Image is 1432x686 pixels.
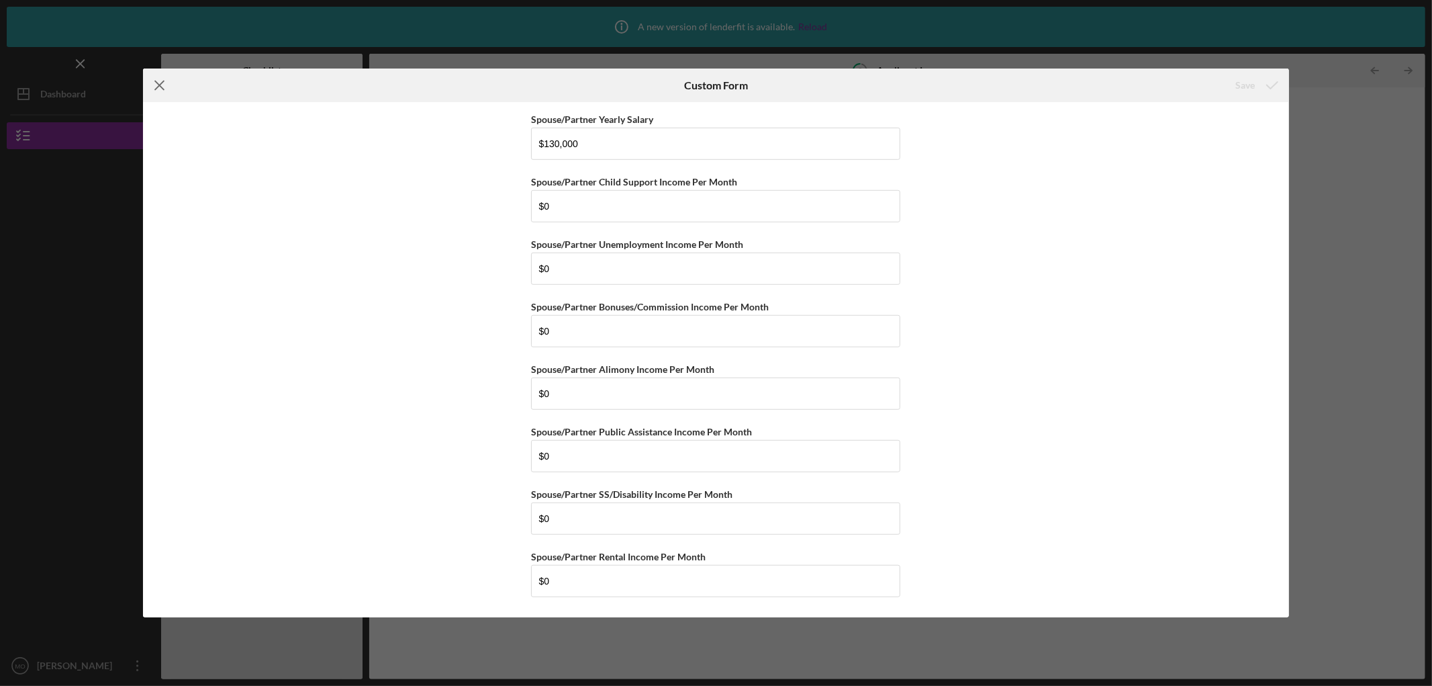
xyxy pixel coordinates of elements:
label: Spouse/Partner SS/Disability Income Per Month [531,488,732,500]
h6: Custom Form [684,79,748,91]
div: Save [1236,72,1255,99]
button: Save [1223,72,1289,99]
label: Spouse/Partner Unemployment Income Per Month [531,239,743,250]
label: Spouse/Partner Alimony Income Per Month [531,363,714,375]
label: Spouse/Partner Bonuses/Commission Income Per Month [531,301,769,312]
label: Spouse/Partner Rental Income Per Month [531,551,706,562]
label: Spouse/Partner Child Support Income Per Month [531,176,737,187]
label: Spouse/Partner Yearly Salary [531,114,653,125]
label: Spouse/Partner Public Assistance Income Per Month [531,426,752,437]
